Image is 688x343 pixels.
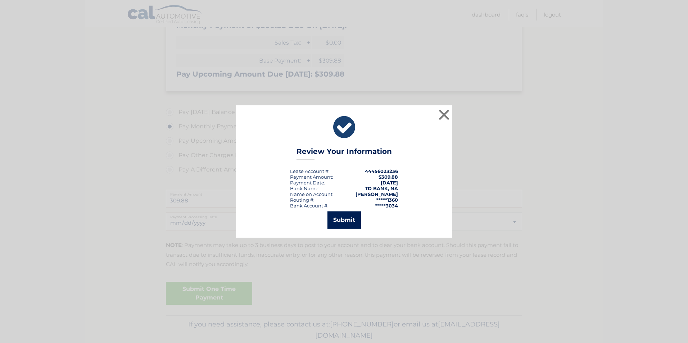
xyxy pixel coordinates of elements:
[297,147,392,160] h3: Review Your Information
[356,191,398,197] strong: [PERSON_NAME]
[290,203,329,209] div: Bank Account #:
[379,174,398,180] span: $309.88
[290,174,333,180] div: Payment Amount:
[381,180,398,186] span: [DATE]
[290,180,324,186] span: Payment Date
[290,180,325,186] div: :
[365,186,398,191] strong: TD BANK, NA
[365,168,398,174] strong: 44456023236
[437,108,451,122] button: ×
[290,186,320,191] div: Bank Name:
[290,191,334,197] div: Name on Account:
[327,211,361,229] button: Submit
[290,197,314,203] div: Routing #:
[290,168,330,174] div: Lease Account #:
